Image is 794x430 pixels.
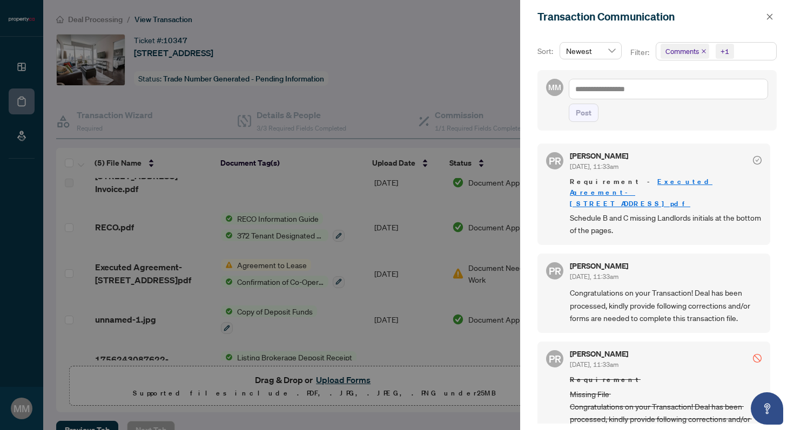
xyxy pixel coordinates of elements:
span: check-circle [753,156,762,165]
button: Post [569,104,598,122]
div: +1 [721,46,729,57]
span: Congratulations on your Transaction! Deal has been processed, kindly provide following correction... [570,286,762,324]
p: Filter: [630,46,651,58]
span: Requirement [570,374,762,385]
h5: [PERSON_NAME] [570,152,628,160]
span: [DATE], 11:33am [570,162,618,170]
span: Comments [665,46,699,57]
span: PR [549,263,561,278]
span: PR [549,153,561,168]
button: Open asap [751,392,783,425]
h5: [PERSON_NAME] [570,262,628,270]
h5: [PERSON_NAME] [570,350,628,358]
span: Newest [566,43,615,59]
span: [DATE], 11:33am [570,360,618,368]
span: [DATE], 11:33am [570,272,618,281]
p: Sort: [537,45,555,57]
span: close [701,49,706,54]
span: Comments [661,44,709,59]
span: stop [753,354,762,363]
span: Requirement - [570,176,762,209]
span: close [766,13,773,21]
span: MM [548,81,561,93]
div: Transaction Communication [537,9,763,25]
span: PR [549,351,561,366]
span: Schedule B and C missing Landlords initials at the bottom of the pages. [570,211,762,237]
a: Executed Agreement- [STREET_ADDRESS]pdf [570,177,712,208]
